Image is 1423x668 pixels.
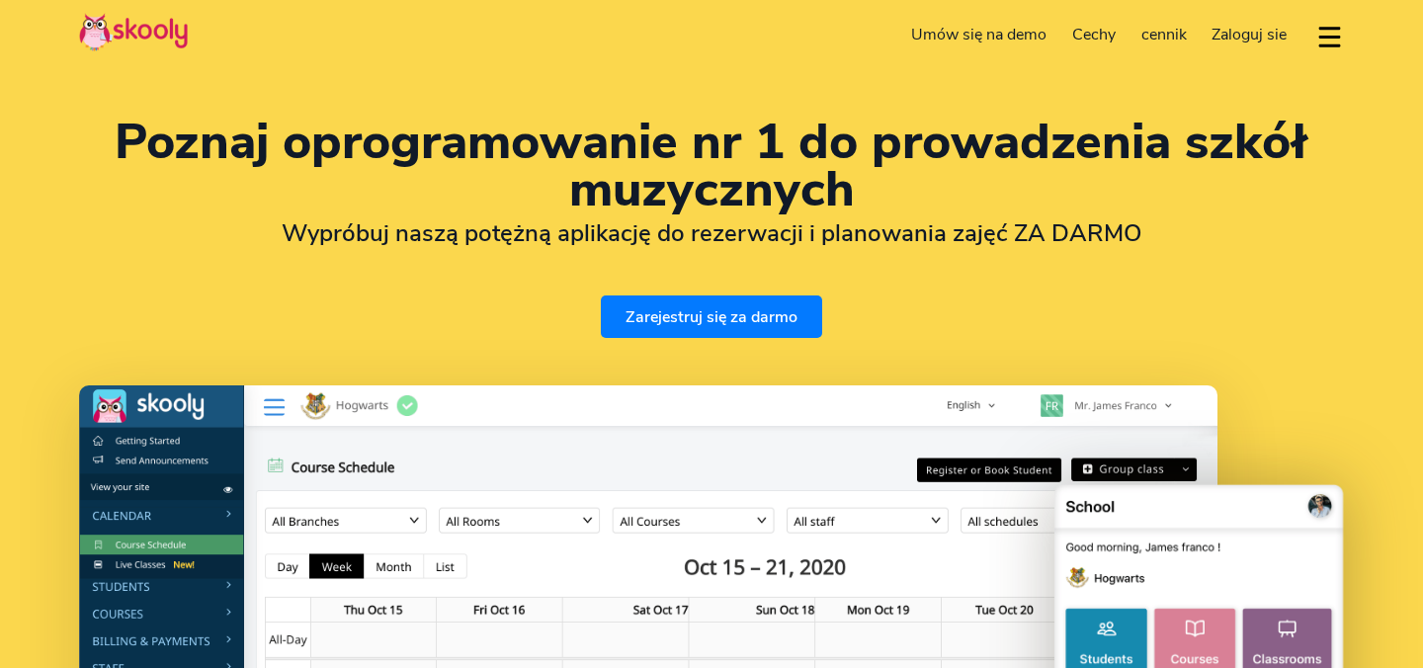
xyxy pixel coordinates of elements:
[1129,19,1200,50] a: cennik
[1059,19,1129,50] a: Cechy
[899,19,1060,50] a: Umów się na demo
[1212,24,1287,45] span: Zaloguj sie
[79,13,188,51] img: Skooly
[79,119,1344,213] h1: Poznaj oprogramowanie nr 1 do prowadzenia szkół muzycznych
[1199,19,1299,50] a: Zaloguj sie
[1141,24,1187,45] span: cennik
[79,218,1344,248] h2: Wypróbuj naszą potężną aplikację do rezerwacji i planowania zajęć ZA DARMO
[601,295,822,338] a: Zarejestruj się za darmo
[1315,14,1344,59] button: dropdown menu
